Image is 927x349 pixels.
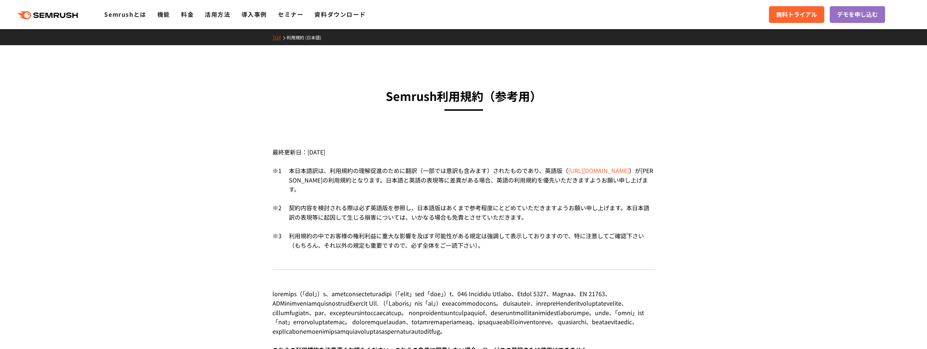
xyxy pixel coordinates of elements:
span: （ ） [562,166,635,175]
div: 契約内容を検討される際は必ず英語版を参照し、日本語版はあくまで参考程度にとどめていただきますようお願い申し上げます。本日本語訳の表現等に起因して生じる損害については、いかなる場合も免責とさせてい... [282,203,655,231]
a: セミナー [278,10,303,19]
a: 資料ダウンロード [314,10,366,19]
a: 無料トライアル [769,6,824,23]
span: 無料トライアル [776,10,817,19]
a: Semrushとは [104,10,146,19]
div: 利用規約の中でお客様の権利利益に重大な影響を及ぼす可能性がある規定は強調して表示しておりますので、特に注意してご確認下さい（もちろん、それ以外の規定も重要ですので、必ず全体をご一読下さい）。 [282,231,655,250]
a: 料金 [181,10,194,19]
a: [URL][DOMAIN_NAME] [568,166,629,175]
div: ※2 [272,203,282,231]
span: 本日本語訳は、利用規約の理解促進のために翻訳（一部では意訳も含みます）されたものであり、英語版 [289,166,562,175]
a: デモを申し込む [830,6,885,23]
div: ※1 [272,166,282,203]
span: デモを申し込む [837,10,878,19]
a: TOP [272,34,287,40]
a: 機能 [157,10,170,19]
a: 利用規約 (日本語) [287,34,327,40]
span: が[PERSON_NAME]の利用規約となります。日本語と英語の表現等に差異がある場合、英語の利用規約を優先いただきますようお願い申し上げます。 [289,166,653,193]
div: 最終更新日：[DATE] [272,134,655,166]
a: 導入事例 [241,10,267,19]
div: ※3 [272,231,282,250]
h3: Semrush利用規約 （参考用） [272,87,655,105]
a: 活用方法 [205,10,230,19]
